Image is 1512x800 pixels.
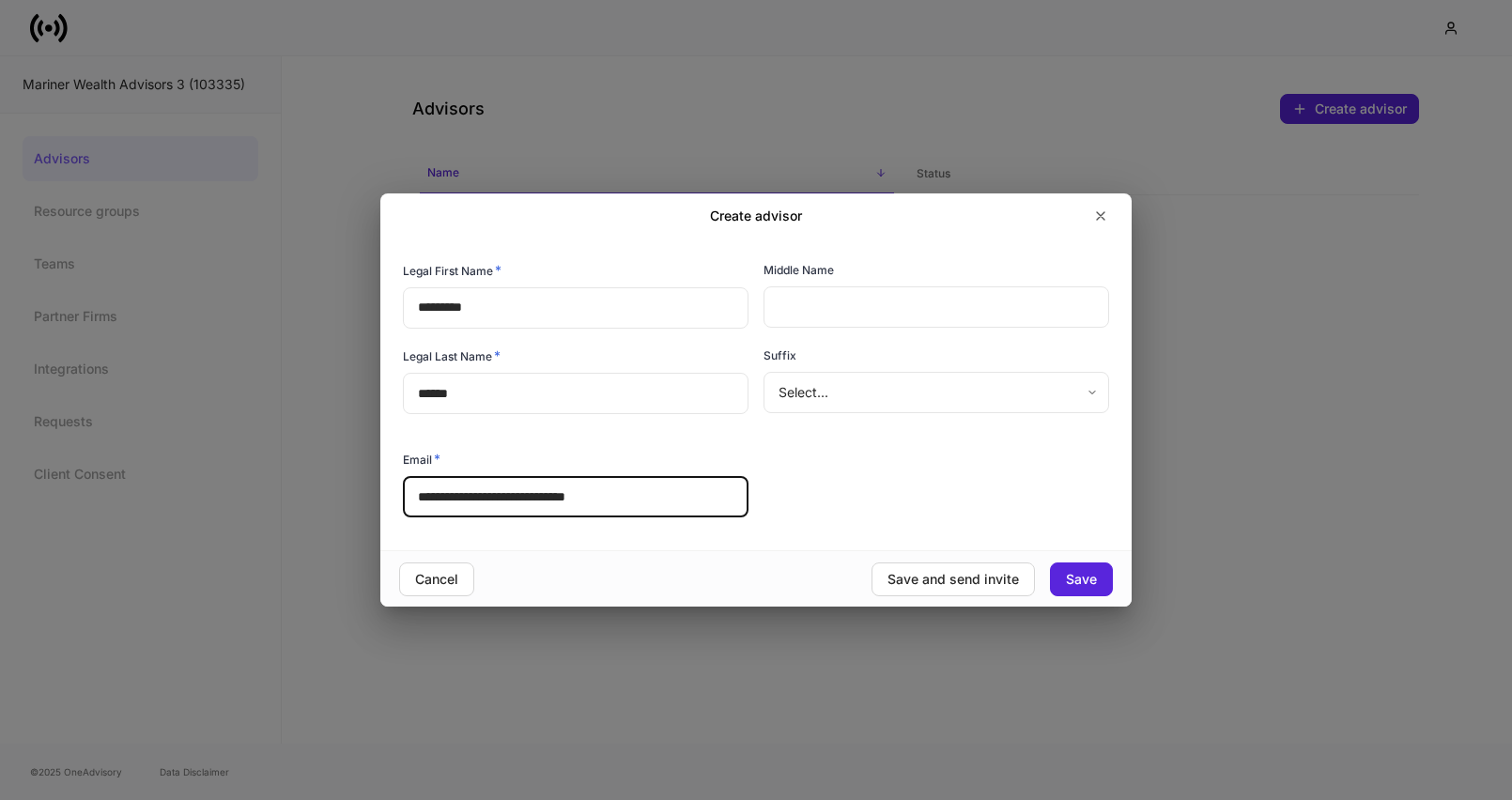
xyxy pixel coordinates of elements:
button: Cancel [399,562,474,596]
h6: Middle Name [764,261,834,279]
div: Save [1066,573,1097,586]
h6: Suffix [764,346,796,364]
div: Cancel [415,573,458,586]
div: Select... [764,372,1108,413]
button: Save [1050,562,1113,596]
div: Save and send invite [887,573,1019,586]
h6: Legal First Name [403,261,501,280]
h6: Email [403,450,440,469]
h6: Legal Last Name [403,346,501,365]
h2: Create advisor [710,207,802,225]
button: Save and send invite [872,562,1035,596]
